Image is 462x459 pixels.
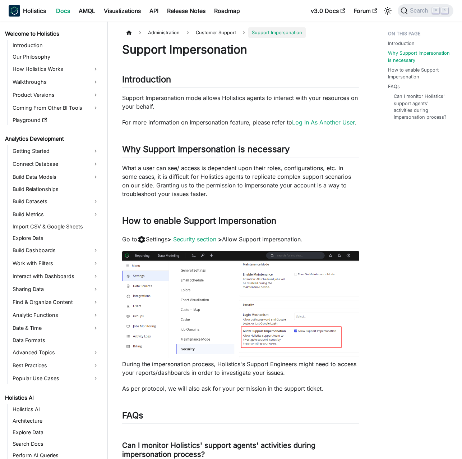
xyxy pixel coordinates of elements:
[163,5,210,17] a: Release Notes
[10,258,101,269] a: Work with Filters
[10,76,101,88] a: Walkthroughs
[122,27,136,38] a: Home page
[3,134,101,144] a: Analytics Development
[10,373,101,384] a: Popular Use Cases
[10,89,101,101] a: Product Versions
[10,158,101,170] a: Connect Database
[10,439,101,449] a: Search Docs
[52,5,74,17] a: Docs
[122,27,359,38] nav: Breadcrumbs
[398,4,453,17] button: Search (Command+K)
[10,145,101,157] a: Getting Started
[100,5,145,17] a: Visualizations
[122,118,359,127] p: For more information on Impersonation feature, please refer to .
[145,5,163,17] a: API
[388,40,415,47] a: Introduction
[10,102,101,114] a: Coming From Other BI Tools
[10,209,101,220] a: Build Metrics
[10,335,101,345] a: Data Formats
[10,196,101,207] a: Build Datasets
[122,164,359,198] p: What a user can see/ access is dependent upon their roles, configurations, etc. In some cases, it...
[10,360,101,371] a: Best Practices
[441,7,448,14] kbd: K
[10,416,101,426] a: Architecture
[10,222,101,232] a: Import CSV & Google Sheets
[10,271,101,282] a: Interact with Dashboards
[167,236,171,243] strong: >
[122,384,359,393] p: As per protocol, we will also ask for your permission in the support ticket.
[74,5,100,17] a: AMQL
[122,441,359,459] h3: Can I monitor Holistics' support agents' activities during impersonation process?
[210,5,244,17] a: Roadmap
[388,50,451,63] a: Why Support Impersonation is necessary
[10,427,101,437] a: Explore Data
[192,27,240,38] span: Customer Support
[394,93,448,121] a: Can I monitor Holistics' support agents' activities during impersonation process?
[173,236,216,243] a: Security section
[122,235,359,244] p: Go to Settings Allow Support Impersonation.
[306,5,350,17] a: v3.0 Docs
[10,347,101,358] a: Advanced Topics
[388,67,451,80] a: How to enable Support Impersonation
[10,63,101,75] a: How Holistics Works
[3,29,101,39] a: Welcome to Holistics
[9,5,20,17] img: Holistics
[23,6,46,15] b: Holistics
[408,8,433,14] span: Search
[137,235,146,244] span: settings
[350,5,382,17] a: Forum
[382,5,393,17] button: Switch between dark and light mode (currently light mode)
[10,404,101,414] a: Holistics AI
[10,283,101,295] a: Sharing Data
[10,322,101,334] a: Date & Time
[122,42,359,57] h1: Support Impersonation
[10,115,101,125] a: Playground
[10,171,101,183] a: Build Data Models
[122,215,359,229] h2: How to enable Support Impersonation
[10,245,101,256] a: Build Dashboards
[248,27,306,38] span: Support Impersonation
[9,5,46,17] a: HolisticsHolistics
[122,74,359,88] h2: Introduction
[10,52,101,62] a: Our Philosophy
[122,94,359,111] p: Support Impersonation mode allows Holistics agents to interact with your resources on your behalf.
[144,27,183,38] span: Administration
[10,233,101,243] a: Explore Data
[292,119,355,126] a: Log In As Another User
[3,393,101,403] a: Holistics AI
[10,184,101,194] a: Build Relationships
[218,236,222,243] strong: >
[388,83,400,90] a: FAQs
[10,309,101,321] a: Analytic Functions
[122,144,359,158] h2: Why Support Impersonation is necessary
[10,40,101,50] a: Introduction
[10,296,101,308] a: Find & Organize Content
[122,360,359,377] p: During the impersonation process, Holistics's Support Engineers might need to access your reports...
[432,7,439,14] kbd: ⌘
[122,410,359,424] h2: FAQs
